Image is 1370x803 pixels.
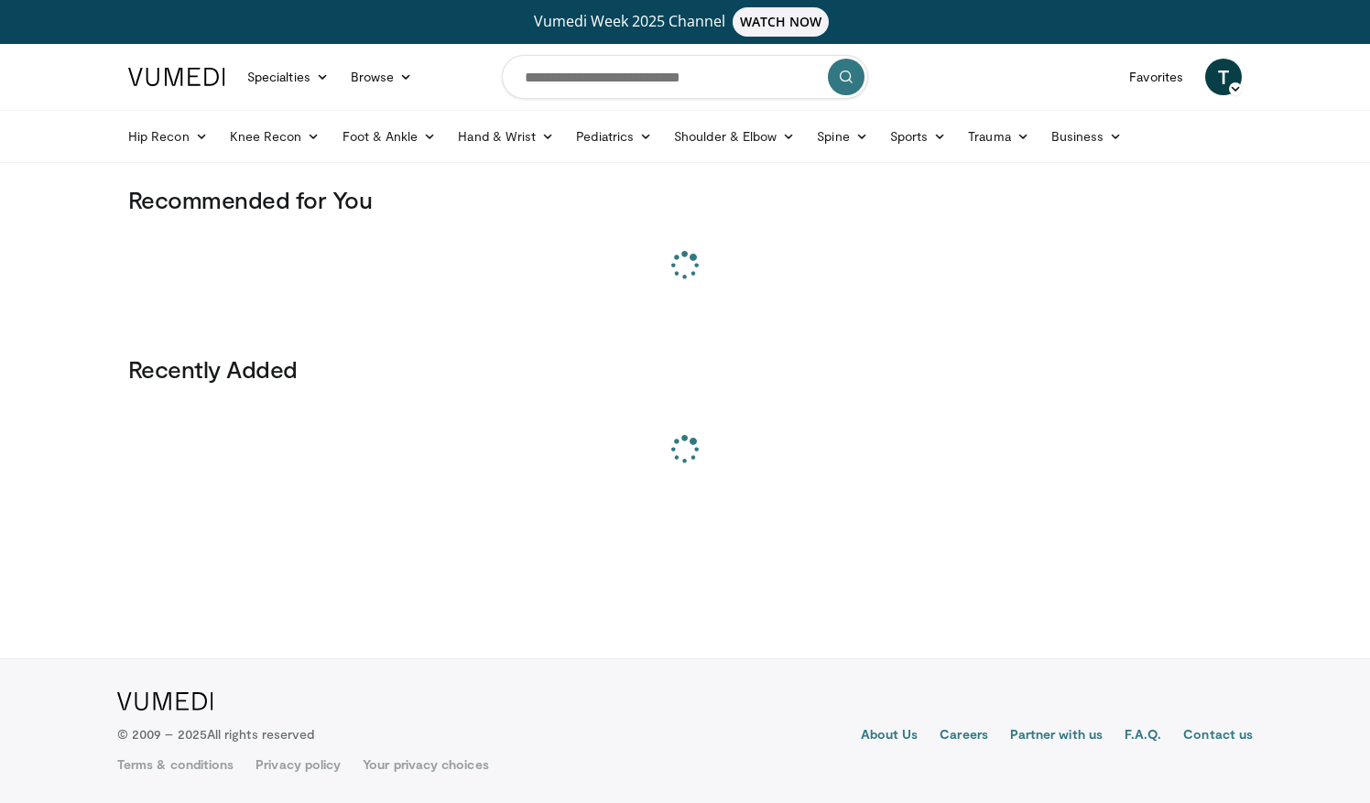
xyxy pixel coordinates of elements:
a: T [1205,59,1242,95]
span: WATCH NOW [733,7,830,37]
a: Favorites [1118,59,1194,95]
a: Pediatrics [565,118,663,155]
img: VuMedi Logo [117,692,213,711]
a: Vumedi Week 2025 ChannelWATCH NOW [131,7,1239,37]
a: Your privacy choices [363,755,488,774]
a: Spine [806,118,878,155]
a: Careers [940,725,988,747]
a: Hip Recon [117,118,219,155]
a: Trauma [957,118,1040,155]
a: Partner with us [1010,725,1103,747]
a: Sports [879,118,958,155]
a: Browse [340,59,424,95]
a: Hand & Wrist [447,118,565,155]
a: Contact us [1183,725,1253,747]
img: VuMedi Logo [128,68,225,86]
a: Foot & Ankle [332,118,448,155]
h3: Recently Added [128,354,1242,384]
a: Terms & conditions [117,755,234,774]
a: Privacy policy [256,755,341,774]
input: Search topics, interventions [502,55,868,99]
p: © 2009 – 2025 [117,725,314,743]
a: F.A.Q. [1125,725,1161,747]
a: Specialties [236,59,340,95]
a: Business [1040,118,1134,155]
a: About Us [861,725,919,747]
a: Shoulder & Elbow [663,118,806,155]
a: Knee Recon [219,118,332,155]
h3: Recommended for You [128,185,1242,214]
span: All rights reserved [207,726,314,742]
